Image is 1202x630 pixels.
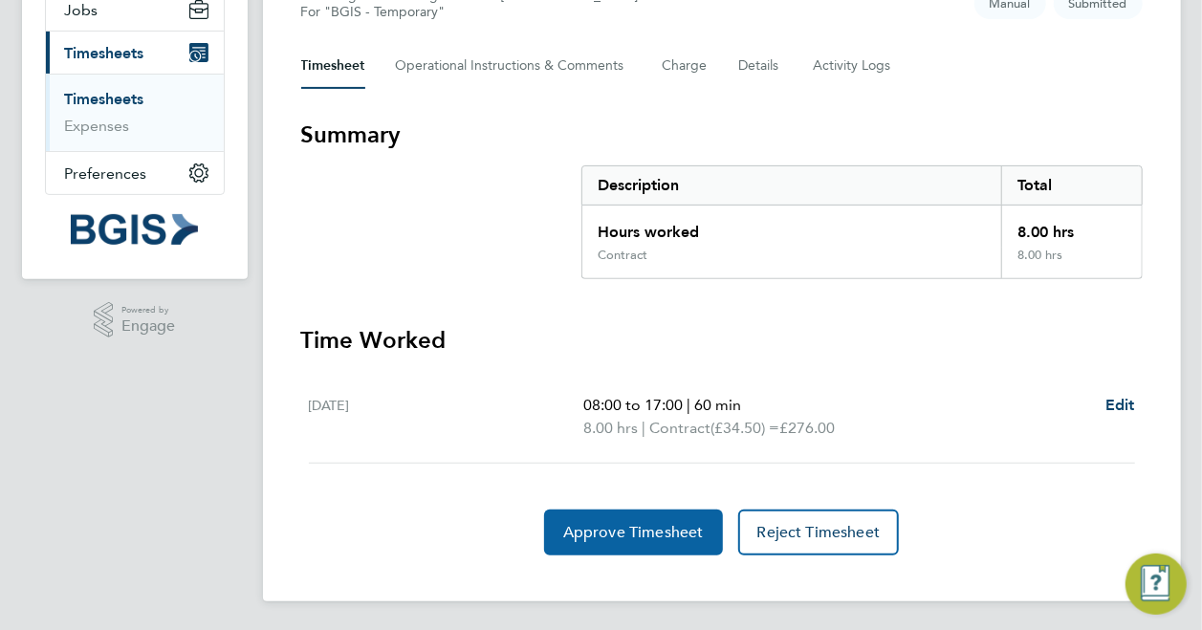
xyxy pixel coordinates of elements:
[1105,394,1135,417] a: Edit
[94,302,175,338] a: Powered byEngage
[814,43,894,89] button: Activity Logs
[46,74,224,151] div: Timesheets
[694,396,741,414] span: 60 min
[45,214,225,245] a: Go to home page
[1001,248,1141,278] div: 8.00 hrs
[121,302,175,318] span: Powered by
[563,523,704,542] span: Approve Timesheet
[301,119,1143,555] section: Timesheet
[544,510,723,555] button: Approve Timesheet
[687,396,690,414] span: |
[71,214,197,245] img: bgis-logo-retina.png
[1001,206,1141,248] div: 8.00 hrs
[738,510,900,555] button: Reject Timesheet
[301,43,365,89] button: Timesheet
[65,117,130,135] a: Expenses
[1001,166,1141,205] div: Total
[65,44,144,62] span: Timesheets
[583,419,638,437] span: 8.00 hrs
[582,206,1002,248] div: Hours worked
[581,165,1143,279] div: Summary
[642,419,645,437] span: |
[739,43,783,89] button: Details
[121,318,175,335] span: Engage
[757,523,881,542] span: Reject Timesheet
[65,164,147,183] span: Preferences
[779,419,835,437] span: £276.00
[1105,396,1135,414] span: Edit
[301,325,1143,356] h3: Time Worked
[582,166,1002,205] div: Description
[46,152,224,194] button: Preferences
[309,394,584,440] div: [DATE]
[663,43,709,89] button: Charge
[1126,554,1187,615] button: Engage Resource Center
[583,396,683,414] span: 08:00 to 17:00
[301,119,1143,150] h3: Summary
[396,43,632,89] button: Operational Instructions & Comments
[710,419,779,437] span: (£34.50) =
[649,417,710,440] span: Contract
[301,4,645,20] div: For "BGIS - Temporary"
[598,248,647,263] div: Contract
[65,90,144,108] a: Timesheets
[46,32,224,74] button: Timesheets
[65,1,98,19] span: Jobs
